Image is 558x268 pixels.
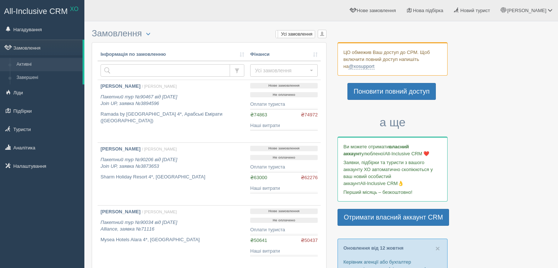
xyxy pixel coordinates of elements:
p: Не оплачено [250,92,318,98]
span: All-Inclusive CRM ❤️ [384,151,429,156]
div: ЦО обмежив Ваш доступ до СРМ. Щоб включити повний доступ напишіть на [338,42,448,76]
span: All-Inclusive CRM [4,7,68,16]
a: Активні [13,58,83,71]
span: Нове замовлення [357,8,396,13]
input: Пошук за номером замовлення, ПІБ або паспортом туриста [101,64,230,77]
h3: а ще [338,116,448,129]
span: ₴74863 [250,112,267,117]
span: / [PERSON_NAME] [142,84,177,88]
span: ₴63000 [250,175,267,180]
p: Не оплачено [250,218,318,223]
a: @xosupport [349,64,374,69]
span: Нова підбірка [413,8,444,13]
a: Оновлення від 12 жовтня [343,245,404,251]
span: Усі замовлення [255,67,308,74]
span: ₴50437 [301,237,318,244]
a: Отримати власний аккаунт CRM [338,209,449,226]
b: власний аккаунт [343,144,409,156]
div: Оплати туриста [250,101,318,108]
span: ₴62276 [301,174,318,181]
p: Заявки, підбірки та туристи з вашого аккаунту ХО автоматично скопіюються у ваш новий особистий ак... [343,159,442,187]
div: Наші витрати [250,248,318,255]
div: Наші витрати [250,185,318,192]
span: ₴50641 [250,238,267,243]
b: [PERSON_NAME] [101,146,141,152]
div: Наші витрати [250,122,318,129]
button: Close [435,245,440,252]
button: Усі замовлення [250,64,318,77]
span: / [PERSON_NAME] [142,147,177,151]
span: × [435,244,440,253]
a: [PERSON_NAME] / [PERSON_NAME] Пакетний тур №90034 від [DATE]Alliance, заявка №71116 Mysea Hotels ... [98,206,247,268]
i: Пакетний тур №90467 від [DATE] Join UP, заявка №3894596 [101,94,177,106]
span: All-Inclusive CRM👌 [360,181,404,186]
p: Не оплачено [250,155,318,160]
span: / [PERSON_NAME] [142,210,177,214]
p: Нове замовлення [250,146,318,151]
i: Пакетний тур №90206 від [DATE] Join UP, заявка №3873653 [101,157,177,169]
p: Ви можете отримати улюбленої [343,143,442,157]
h3: Замовлення [92,29,327,39]
a: Завершені [13,71,83,84]
b: [PERSON_NAME] [101,83,141,89]
b: [PERSON_NAME] [101,209,141,214]
sup: XO [70,6,79,12]
a: [PERSON_NAME] / [PERSON_NAME] Пакетний тур №90467 від [DATE]Join UP, заявка №3894596 Ramada by [G... [98,80,247,142]
span: ₴74972 [301,112,318,119]
span: Новий турист [460,8,490,13]
div: Оплати туриста [250,164,318,171]
a: Поновити повний доступ [347,83,436,100]
a: Інформація по замовленню [101,51,244,58]
div: Оплати туриста [250,227,318,233]
a: [PERSON_NAME] / [PERSON_NAME] Пакетний тур №90206 від [DATE]Join UP, заявка №3873653 Sharm Holida... [98,143,247,205]
a: Фінанси [250,51,318,58]
a: All-Inclusive CRM XO [0,0,84,21]
i: Пакетний тур №90034 від [DATE] Alliance, заявка №71116 [101,220,177,232]
p: Перший місяць – безкоштовно! [343,189,442,196]
p: Нове замовлення [250,83,318,88]
p: Sharm Holiday Resort 4*, [GEOGRAPHIC_DATA] [101,174,244,181]
p: Нове замовлення [250,209,318,214]
p: Mysea Hotels Alara 4*, [GEOGRAPHIC_DATA] [101,236,244,243]
span: [PERSON_NAME] [507,8,546,13]
p: Ramada by [GEOGRAPHIC_DATA] 4*, Арабські Емірати ([GEOGRAPHIC_DATA]) [101,111,244,124]
label: Усі замовлення [276,30,315,38]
